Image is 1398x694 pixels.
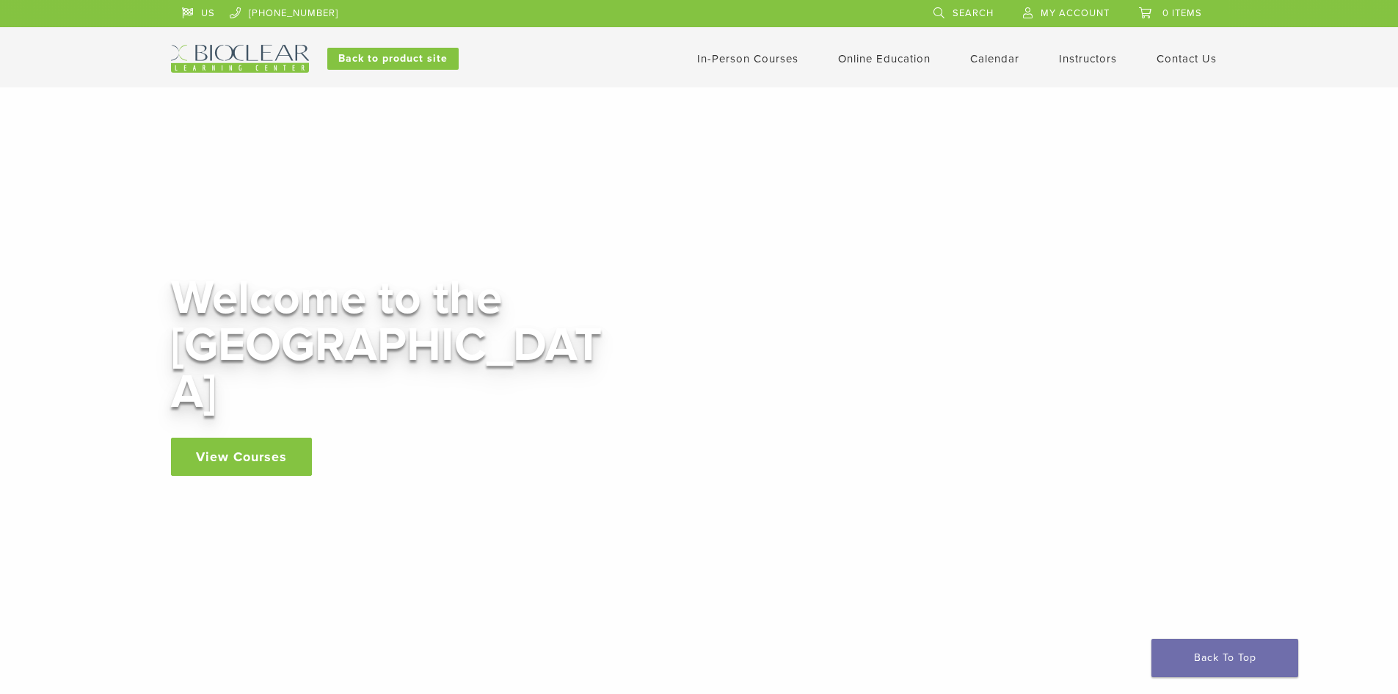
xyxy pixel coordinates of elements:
span: My Account [1041,7,1110,19]
a: Back to product site [327,48,459,70]
h2: Welcome to the [GEOGRAPHIC_DATA] [171,275,611,416]
a: Calendar [970,52,1019,65]
img: Bioclear [171,45,309,73]
span: Search [953,7,994,19]
a: View Courses [171,438,312,476]
a: Contact Us [1157,52,1217,65]
span: 0 items [1162,7,1202,19]
a: In-Person Courses [697,52,798,65]
a: Online Education [838,52,931,65]
a: Back To Top [1151,639,1298,677]
a: Instructors [1059,52,1117,65]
